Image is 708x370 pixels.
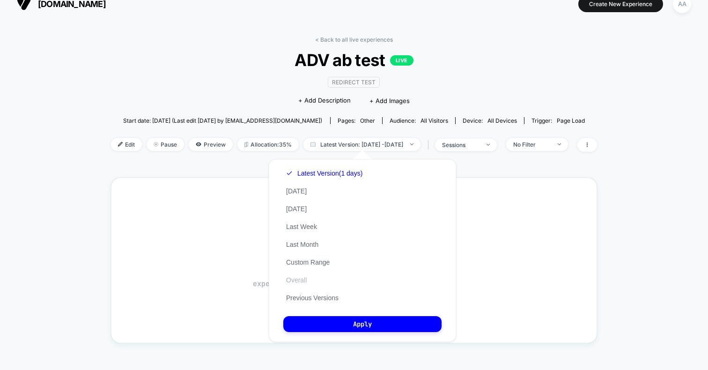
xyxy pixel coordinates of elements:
[390,55,413,66] p: LIVE
[513,141,551,148] div: No Filter
[283,169,365,178] button: Latest Version(1 days)
[135,50,573,70] span: ADV ab test
[557,117,585,124] span: Page Load
[487,117,517,124] span: all devices
[283,187,310,195] button: [DATE]
[338,117,375,124] div: Pages:
[283,222,320,231] button: Last Week
[360,117,375,124] span: other
[283,258,332,266] button: Custom Range
[410,143,413,145] img: end
[128,265,580,289] span: Waiting for data…
[253,279,455,289] span: experience just started, data will be shown soon
[455,117,524,124] span: Device:
[283,294,341,302] button: Previous Versions
[310,142,316,147] img: calendar
[283,205,310,213] button: [DATE]
[328,77,380,88] span: Redirect Test
[487,144,490,146] img: end
[244,142,248,147] img: rebalance
[283,276,310,284] button: Overall
[154,142,158,147] img: end
[531,117,585,124] div: Trigger:
[147,138,184,151] span: Pause
[369,97,410,104] span: + Add Images
[237,138,299,151] span: Allocation: 35%
[283,240,321,249] button: Last Month
[420,117,448,124] span: All Visitors
[303,138,420,151] span: Latest Version: [DATE] - [DATE]
[425,138,435,152] span: |
[189,138,233,151] span: Preview
[283,316,442,332] button: Apply
[558,143,561,145] img: end
[442,141,479,148] div: sessions
[390,117,448,124] div: Audience:
[118,142,123,147] img: edit
[298,96,351,105] span: + Add Description
[123,117,322,124] span: Start date: [DATE] (Last edit [DATE] by [EMAIL_ADDRESS][DOMAIN_NAME])
[111,138,142,151] span: Edit
[315,36,393,43] a: < Back to all live experiences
